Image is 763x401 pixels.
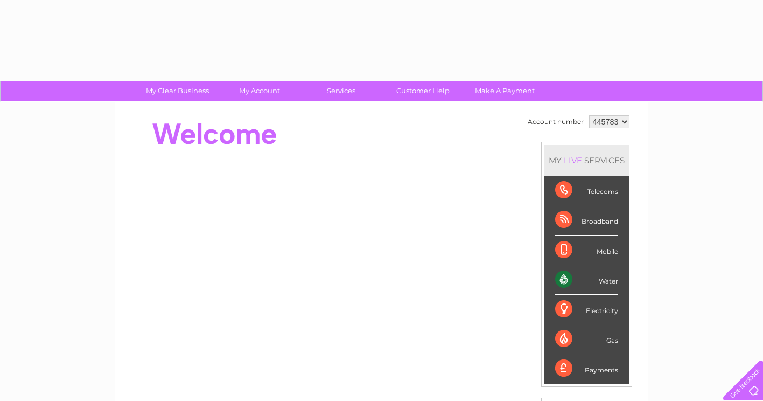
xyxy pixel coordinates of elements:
div: Water [555,265,618,295]
div: Electricity [555,295,618,324]
div: Mobile [555,236,618,265]
a: My Clear Business [133,81,222,101]
div: Telecoms [555,176,618,205]
div: LIVE [562,155,584,165]
a: My Account [215,81,304,101]
div: MY SERVICES [544,145,629,176]
a: Customer Help [379,81,467,101]
div: Payments [555,354,618,383]
a: Make A Payment [460,81,549,101]
div: Broadband [555,205,618,235]
td: Account number [525,113,586,131]
a: Services [297,81,386,101]
div: Gas [555,324,618,354]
